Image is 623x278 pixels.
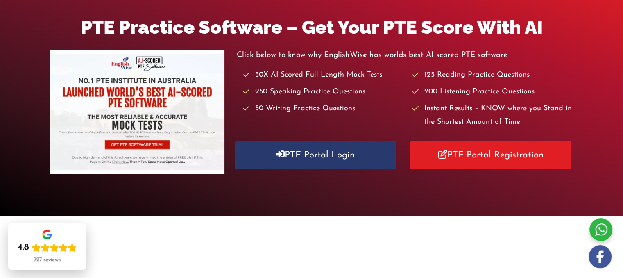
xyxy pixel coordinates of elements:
div: 4.8 [18,242,29,253]
li: Instant Results – KNOW where you Stand in the Shortest Amount of Time [412,102,573,130]
div: Rating: 4.8 out of 5 [18,242,77,253]
div: 727 reviews [34,257,61,263]
p: Click below to know why EnglishWise has worlds best AI scored PTE software [237,48,573,62]
img: white-facebook.png [589,245,612,268]
a: PTE Portal Registration [410,141,571,169]
li: 50 Writing Practice Questions [243,102,404,116]
h1: PTE Practice Software – Get Your PTE Score With AI [50,14,573,40]
li: 30X AI Scored Full Length Mock Tests [243,68,404,82]
li: 250 Speaking Practice Questions [243,85,404,99]
li: 125 Reading Practice Questions [412,68,573,82]
img: pte-institute-main [50,50,224,174]
li: 200 Listening Practice Questions [412,85,573,99]
a: PTE Portal Login [235,141,396,169]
